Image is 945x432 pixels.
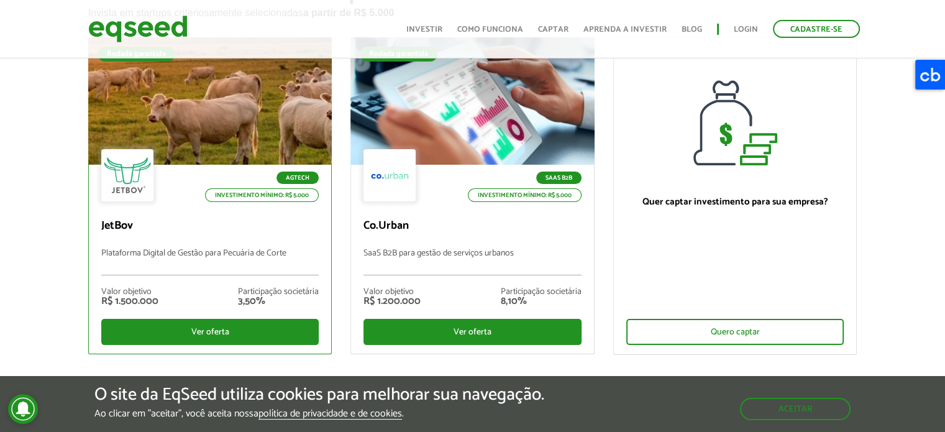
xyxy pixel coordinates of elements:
div: R$ 1.500.000 [101,296,158,306]
div: Quero captar [626,319,844,345]
p: Investimento mínimo: R$ 5.000 [468,188,582,202]
a: Login [734,25,758,34]
a: Rodada garantida Agtech Investimento mínimo: R$ 5.000 JetBov Plataforma Digital de Gestão para Pe... [88,37,332,354]
a: Blog [682,25,702,34]
button: Aceitar [740,398,851,420]
div: Ver oferta [363,319,582,345]
a: Como funciona [457,25,523,34]
div: Participação societária [238,288,319,296]
p: Agtech [276,172,319,184]
p: SaaS B2B [536,172,582,184]
p: Plataforma Digital de Gestão para Pecuária de Corte [101,249,319,275]
p: Investimento mínimo: R$ 5.000 [205,188,319,202]
div: Valor objetivo [101,288,158,296]
a: Investir [406,25,442,34]
img: EqSeed [88,12,188,45]
div: Valor objetivo [363,288,421,296]
div: Participação societária [501,288,582,296]
a: Cadastre-se [773,20,860,38]
a: política de privacidade e de cookies [258,409,402,420]
a: Quer captar investimento para sua empresa? Quero captar [613,37,857,355]
div: Ver oferta [101,319,319,345]
a: Rodada garantida SaaS B2B Investimento mínimo: R$ 5.000 Co.Urban SaaS B2B para gestão de serviços... [350,37,595,354]
p: Co.Urban [363,219,582,233]
h5: O site da EqSeed utiliza cookies para melhorar sua navegação. [94,385,544,405]
div: 8,10% [501,296,582,306]
p: Quer captar investimento para sua empresa? [626,196,844,208]
p: Ao clicar em "aceitar", você aceita nossa . [94,408,544,420]
div: 3,50% [238,296,319,306]
p: JetBov [101,219,319,233]
a: Captar [538,25,568,34]
div: R$ 1.200.000 [363,296,421,306]
a: Aprenda a investir [583,25,667,34]
p: SaaS B2B para gestão de serviços urbanos [363,249,582,275]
